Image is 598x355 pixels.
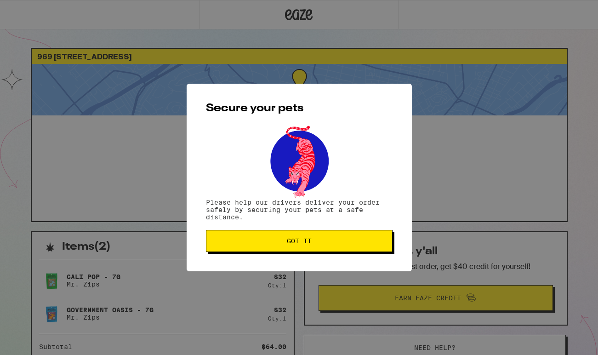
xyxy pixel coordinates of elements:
img: pets [262,123,337,199]
button: Got it [206,230,393,252]
p: Please help our drivers deliver your order safely by securing your pets at a safe distance. [206,199,393,221]
h2: Secure your pets [206,103,393,114]
span: Hi. Need any help? [6,6,66,14]
span: Got it [287,238,312,244]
